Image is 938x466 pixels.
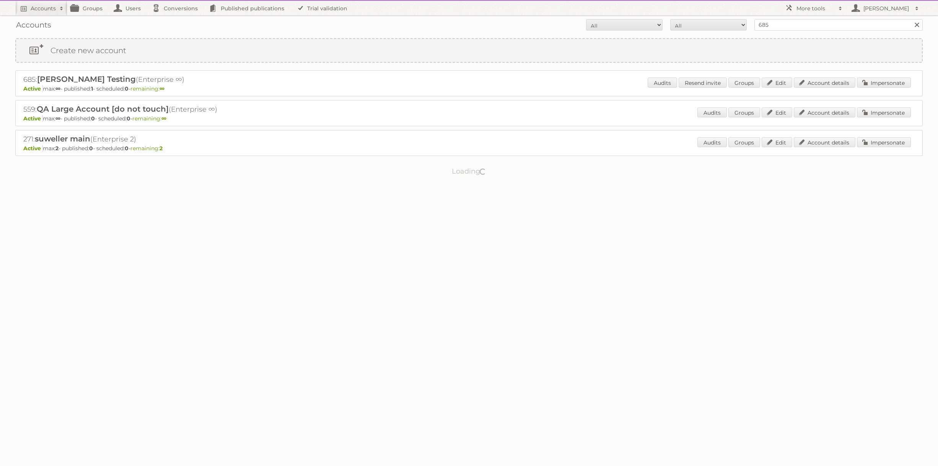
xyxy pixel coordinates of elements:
[125,145,129,152] strong: 0
[648,78,677,88] a: Audits
[861,5,911,12] h2: [PERSON_NAME]
[55,115,60,122] strong: ∞
[148,1,205,15] a: Conversions
[130,145,163,152] span: remaining:
[762,137,792,147] a: Edit
[796,5,835,12] h2: More tools
[91,85,93,92] strong: 1
[16,39,922,62] a: Create new account
[125,85,129,92] strong: 0
[846,1,923,15] a: [PERSON_NAME]
[205,1,292,15] a: Published publications
[857,78,911,88] a: Impersonate
[15,1,67,15] a: Accounts
[23,145,915,152] p: max: - published: - scheduled: -
[55,85,60,92] strong: ∞
[160,85,164,92] strong: ∞
[37,104,169,114] span: QA Large Account [do not touch]
[23,115,43,122] span: Active
[794,107,855,117] a: Account details
[91,115,95,122] strong: 0
[697,107,727,117] a: Audits
[857,107,911,117] a: Impersonate
[130,85,164,92] span: remaining:
[728,78,760,88] a: Groups
[110,1,148,15] a: Users
[728,137,760,147] a: Groups
[679,78,727,88] a: Resend invite
[794,78,855,88] a: Account details
[762,78,792,88] a: Edit
[89,145,93,152] strong: 0
[23,85,43,92] span: Active
[23,104,291,114] h2: 559: (Enterprise ∞)
[132,115,166,122] span: remaining:
[37,75,136,84] span: [PERSON_NAME] Testing
[55,145,59,152] strong: 2
[23,75,291,84] h2: 685: (Enterprise ∞)
[35,134,90,143] span: suweller main
[160,145,163,152] strong: 2
[23,85,915,92] p: max: - published: - scheduled: -
[728,107,760,117] a: Groups
[127,115,130,122] strong: 0
[23,115,915,122] p: max: - published: - scheduled: -
[697,137,727,147] a: Audits
[781,1,846,15] a: More tools
[67,1,110,15] a: Groups
[161,115,166,122] strong: ∞
[292,1,355,15] a: Trial validation
[428,164,511,179] p: Loading
[794,137,855,147] a: Account details
[762,107,792,117] a: Edit
[23,145,43,152] span: Active
[31,5,56,12] h2: Accounts
[857,137,911,147] a: Impersonate
[23,134,291,144] h2: 271: (Enterprise 2)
